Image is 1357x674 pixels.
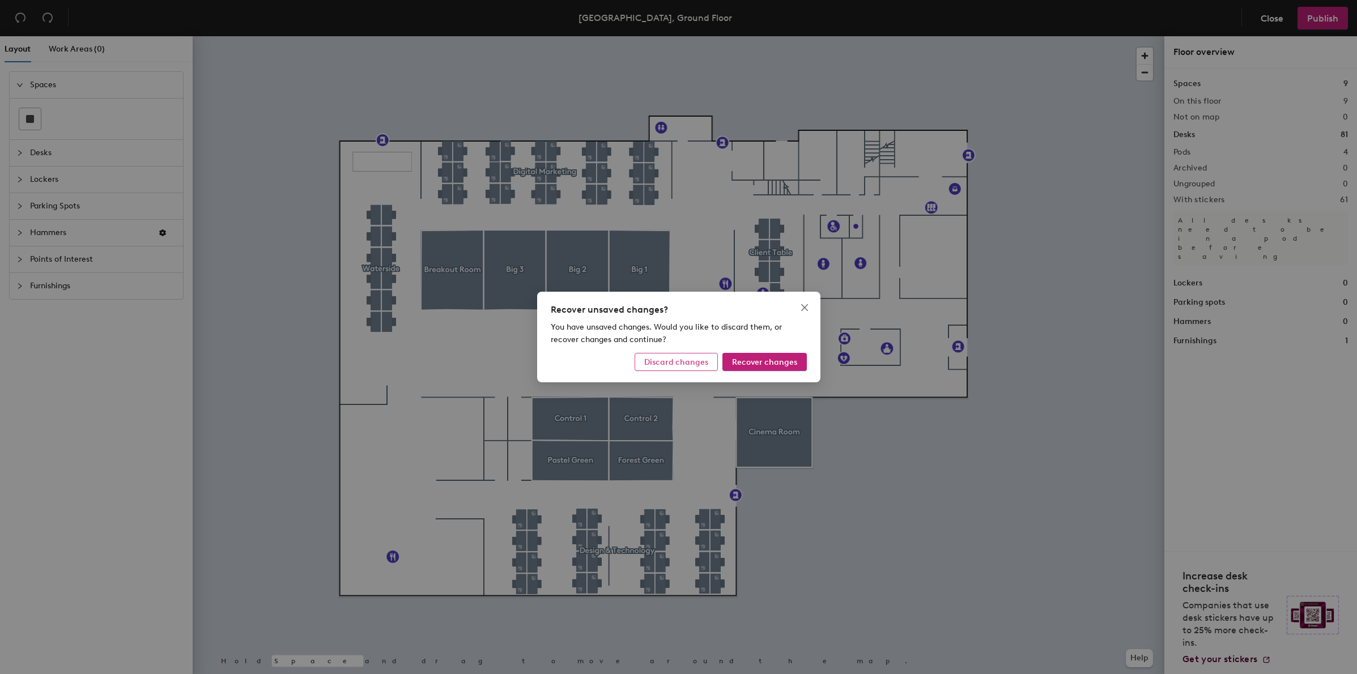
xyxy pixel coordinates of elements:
[796,303,814,312] span: Close
[732,357,797,367] span: Recover changes
[635,353,718,371] button: Discard changes
[551,322,782,344] span: You have unsaved changes. Would you like to discard them, or recover changes and continue?
[722,353,807,371] button: Recover changes
[800,303,809,312] span: close
[796,298,814,317] button: Close
[551,303,807,317] div: Recover unsaved changes?
[644,357,708,367] span: Discard changes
